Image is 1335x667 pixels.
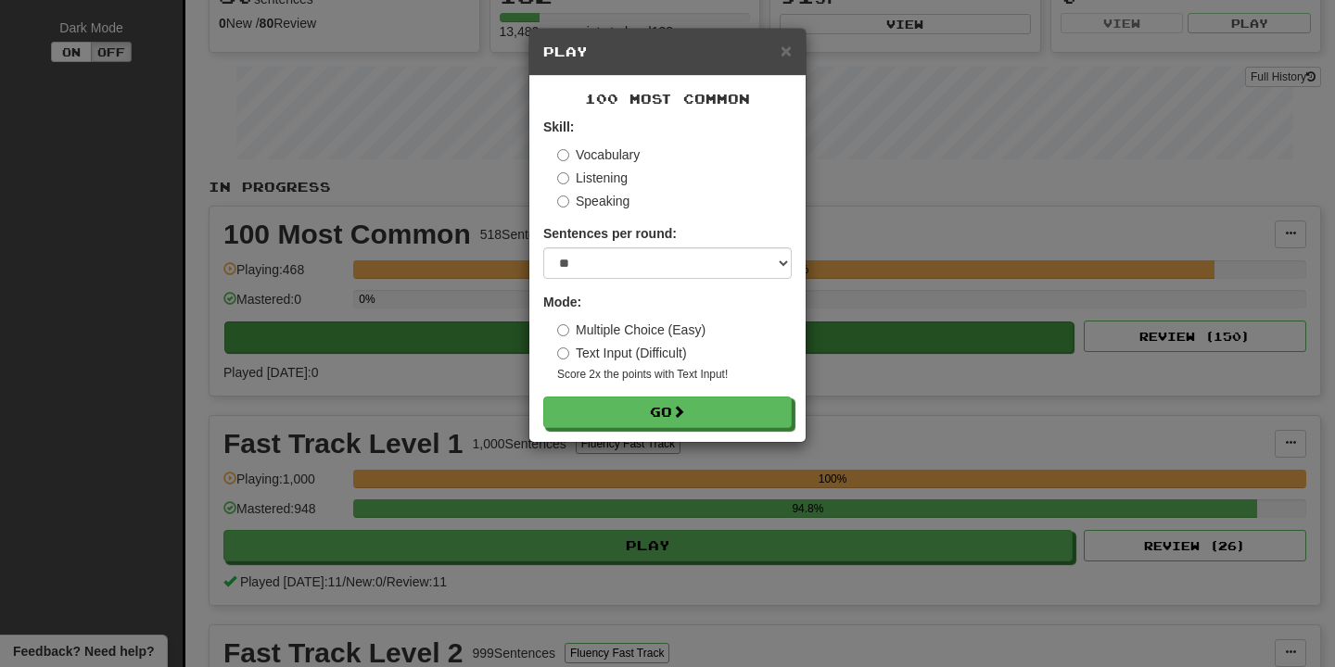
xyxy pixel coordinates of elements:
label: Listening [557,169,628,187]
span: 100 Most Common [585,91,750,107]
button: Go [543,396,792,428]
label: Speaking [557,192,629,210]
span: × [781,40,792,61]
label: Multiple Choice (Easy) [557,321,706,339]
input: Speaking [557,195,569,208]
input: Text Input (Difficult) [557,347,569,359]
label: Vocabulary [557,145,640,164]
strong: Skill: [543,120,574,134]
small: Score 2x the points with Text Input ! [557,367,792,383]
input: Multiple Choice (Easy) [557,324,569,336]
strong: Mode: [543,295,581,309]
input: Listening [557,172,569,184]
button: Close [781,41,792,60]
label: Sentences per round: [543,224,677,243]
label: Text Input (Difficult) [557,344,687,362]
h5: Play [543,43,792,61]
input: Vocabulary [557,149,569,161]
